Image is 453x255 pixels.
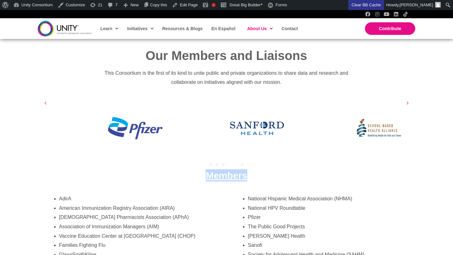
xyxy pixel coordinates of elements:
[206,170,247,181] span: Members
[234,163,238,166] a: 5
[105,100,166,157] div: Slide 20 of 34
[222,163,225,166] a: 3
[288,100,349,157] div: Slide 23 of 34
[244,21,275,36] a: About Us
[248,203,409,213] li: National HPV Roundtable
[365,12,370,17] a: Facebook
[100,24,118,33] span: Learn
[159,21,205,36] a: Resources & Blogs
[228,163,231,166] a: 4
[375,12,380,17] a: Instagram
[215,163,219,166] a: 2
[211,26,235,31] span: En Español
[59,194,221,203] li: AdirA
[209,163,212,166] a: 1
[59,213,221,222] li: [DEMOGRAPHIC_DATA] Pharmacists Association (APhA)
[102,68,351,87] p: This Consortium is the first of its kind to unite public and private organizations to share data ...
[394,12,399,17] a: LinkedIn
[59,241,221,250] li: Families Fighting Flu
[169,122,224,134] img: The Public Good Projects
[162,26,203,31] span: Resources & Blogs
[241,163,244,166] a: 6
[248,241,409,250] li: Sanofi
[260,1,262,8] span: •
[248,222,409,231] li: The Public Good Projects
[384,12,389,17] a: YouTube
[403,12,408,17] a: TikTok
[208,21,238,36] a: En Español
[44,100,105,157] div: Slide 19 of 34
[282,26,298,31] span: Contact
[248,213,409,222] li: Pfizer
[379,26,401,31] span: Contribute
[400,3,433,7] span: [PERSON_NAME]
[230,118,284,139] img: Sanford Health
[166,100,227,157] div: Slide 21 of 34
[278,21,300,36] a: Contact
[348,100,409,157] div: Slide 24 of 34
[248,231,409,241] li: [PERSON_NAME] Health
[59,222,221,231] li: Association of Immunization Managers (AIM)
[59,231,221,241] li: Vaccine Education Center at [GEOGRAPHIC_DATA] (CHOP)
[351,118,406,139] img: School Based Health Alliance
[247,24,273,33] span: About Us
[365,22,415,35] a: Contribute
[108,117,163,139] img: Pfizer
[38,21,92,36] img: unity-logo-dark
[59,203,221,213] li: American Immunization Registry Association (AIRA)
[226,100,288,157] div: Slide 22 of 34
[212,3,215,7] div: Focus keyphrase not set
[47,114,102,143] img: Patient Point
[291,116,345,141] img: Sanofi
[127,24,154,33] span: Initiatives
[146,49,307,62] span: Our Members and Liaisons
[248,194,409,203] li: National Hispanic Medical Association (NHMA)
